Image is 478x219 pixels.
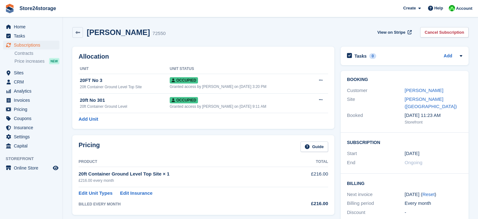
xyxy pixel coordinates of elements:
a: menu [3,68,59,77]
a: [PERSON_NAME] ([GEOGRAPHIC_DATA]) [405,96,457,109]
a: menu [3,22,59,31]
div: 20ft Container Ground Level Top Site × 1 [79,170,289,178]
div: [DATE] 11:23 AM [405,112,463,119]
div: Discount [347,209,405,216]
td: £216.00 [289,167,328,187]
a: Store24storage [17,3,59,14]
div: 20ft No 301 [80,97,170,104]
a: Price increases NEW [14,58,59,65]
a: Cancel Subscription [420,27,469,37]
img: Tracy Harper [449,5,455,11]
span: Help [434,5,443,11]
span: Settings [14,132,52,141]
a: Contracts [14,50,59,56]
h2: Tasks [354,53,367,59]
div: Site [347,96,405,110]
th: Total [289,157,328,167]
a: menu [3,141,59,150]
a: menu [3,123,59,132]
a: Edit Insurance [120,190,152,197]
img: stora-icon-8386f47178a22dfd0bd8f6a31ec36ba5ce8667c1dd55bd0f319d3a0aa187defe.svg [5,4,14,13]
a: Edit Unit Types [79,190,113,197]
time: 2025-02-13 01:00:00 UTC [405,150,420,157]
div: Granted access by [PERSON_NAME] on [DATE] 9:11 AM [170,104,309,109]
a: Add [444,53,452,60]
h2: Subscription [347,139,462,145]
div: BILLED EVERY MONTH [79,201,289,207]
a: Reset [422,192,435,197]
span: Occupied [170,77,198,84]
h2: Billing [347,180,462,186]
a: Add Unit [79,116,98,123]
div: Storefront [405,119,463,125]
div: Booked [347,112,405,125]
span: Pricing [14,105,52,114]
a: Guide [300,141,328,152]
span: Invoices [14,96,52,105]
span: View on Stripe [377,29,405,36]
span: CRM [14,78,52,86]
div: Billing period [347,200,405,207]
div: £216.00 [289,200,328,207]
div: Granted access by [PERSON_NAME] on [DATE] 3:20 PM [170,84,309,89]
a: menu [3,96,59,105]
span: Subscriptions [14,41,52,49]
th: Unit [79,64,170,74]
h2: Booking [347,77,462,82]
a: menu [3,164,59,172]
span: Create [403,5,416,11]
div: - [405,209,463,216]
div: Customer [347,87,405,94]
span: Home [14,22,52,31]
th: Product [79,157,289,167]
th: Unit Status [170,64,309,74]
a: menu [3,114,59,123]
a: menu [3,87,59,95]
a: View on Stripe [375,27,413,37]
span: Occupied [170,97,198,103]
a: Preview store [52,164,59,172]
a: menu [3,78,59,86]
h2: Pricing [79,141,100,152]
span: Tasks [14,32,52,40]
span: Coupons [14,114,52,123]
span: Account [456,5,472,12]
div: 72550 [152,30,166,37]
span: Online Store [14,164,52,172]
span: Analytics [14,87,52,95]
div: 20ft Container Ground Level Top Site [80,84,170,90]
span: Price increases [14,58,45,64]
div: 0 [369,53,376,59]
a: menu [3,32,59,40]
h2: Allocation [79,53,328,60]
div: £216.00 every month [79,178,289,183]
span: Storefront [6,156,63,162]
div: 20FT No 3 [80,77,170,84]
span: Sites [14,68,52,77]
div: Start [347,150,405,157]
div: Every month [405,200,463,207]
span: Ongoing [405,160,423,165]
div: [DATE] ( ) [405,191,463,198]
a: menu [3,105,59,114]
a: menu [3,41,59,49]
span: Capital [14,141,52,150]
div: End [347,159,405,166]
a: [PERSON_NAME] [405,88,443,93]
a: menu [3,132,59,141]
h2: [PERSON_NAME] [87,28,150,37]
div: NEW [49,58,59,64]
div: 20ft Container Ground Level [80,104,170,109]
div: Next invoice [347,191,405,198]
span: Insurance [14,123,52,132]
